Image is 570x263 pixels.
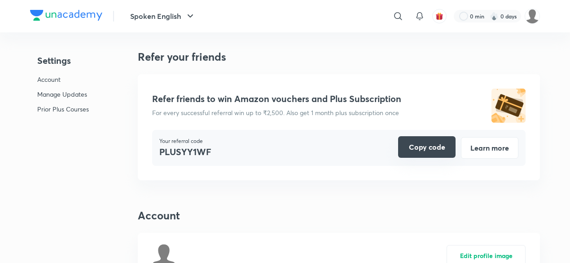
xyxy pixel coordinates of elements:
img: referral [491,89,526,123]
p: Prior Plus Courses [37,104,89,114]
p: Your referral code [159,137,211,145]
img: avatar [435,12,443,20]
img: streak [490,12,499,21]
h4: Refer friends to win Amazon vouchers and Plus Subscription [152,94,401,104]
p: For every successful referral win up to ₹2,500. Also get 1 month plus subscription once [152,108,399,117]
p: Account [37,75,89,84]
button: Copy code [398,136,456,158]
h4: Settings [37,54,89,67]
p: Manage Updates [37,89,89,99]
button: Spoken English [125,7,201,25]
img: Company Logo [30,10,102,21]
img: Saurabh Tiwari [525,9,540,24]
a: Company Logo [30,10,102,23]
h4: PLUSYY1WF [159,145,211,159]
h3: Refer your friends [138,50,540,63]
button: avatar [432,9,447,23]
h3: Account [138,209,540,222]
button: Learn more [461,137,518,159]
